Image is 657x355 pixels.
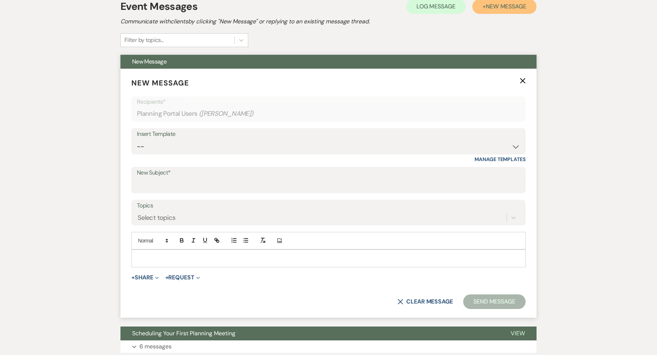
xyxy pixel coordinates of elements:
[120,17,537,26] h2: Communicate with clients by clicking "New Message" or replying to an existing message thread.
[199,109,254,119] span: ( [PERSON_NAME] )
[132,58,166,65] span: New Message
[137,97,520,107] p: Recipients*
[463,294,526,309] button: Send Message
[124,36,164,45] div: Filter by topics...
[132,329,235,337] span: Scheduling Your First Planning Meeting
[131,275,159,280] button: Share
[137,107,520,121] div: Planning Portal Users
[499,327,537,340] button: View
[139,342,172,351] p: 6 messages
[120,327,499,340] button: Scheduling Your First Planning Meeting
[137,129,520,140] div: Insert Template
[131,275,135,280] span: +
[486,3,526,10] span: New Message
[416,3,456,10] span: Log Message
[138,213,176,223] div: Select topics
[137,201,520,211] label: Topics
[165,275,200,280] button: Request
[397,299,453,305] button: Clear message
[137,168,520,178] label: New Subject*
[120,340,537,353] button: 6 messages
[131,78,189,88] span: New Message
[165,275,169,280] span: +
[474,156,526,163] a: Manage Templates
[511,329,525,337] span: View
